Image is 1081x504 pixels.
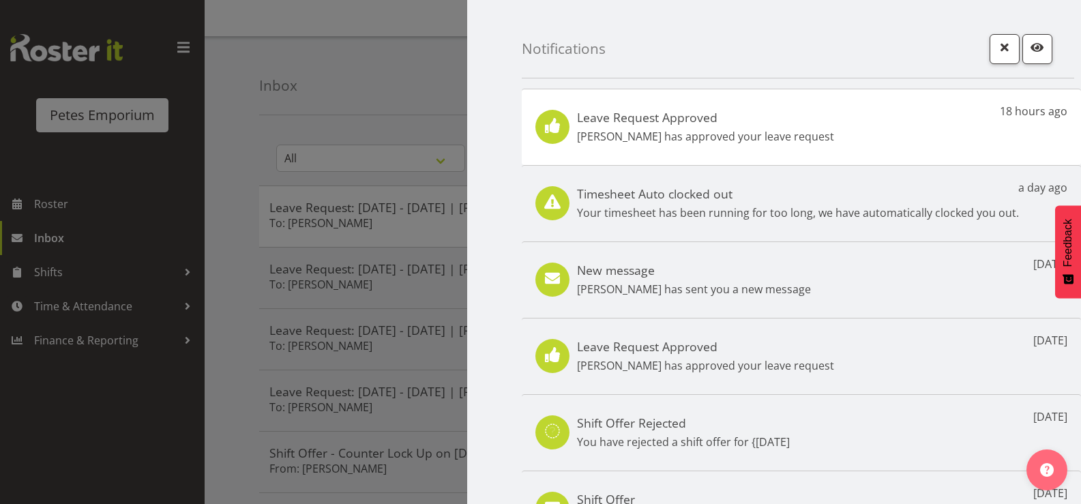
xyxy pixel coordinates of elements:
h5: Leave Request Approved [577,339,834,354]
p: [DATE] [1033,256,1067,272]
img: help-xxl-2.png [1040,463,1054,477]
p: [PERSON_NAME] has approved your leave request [577,128,834,145]
h5: Shift Offer Rejected [577,415,790,430]
h5: Timesheet Auto clocked out [577,186,1019,201]
button: Feedback - Show survey [1055,205,1081,298]
p: [PERSON_NAME] has approved your leave request [577,357,834,374]
p: You have rejected a shift offer for {[DATE] [577,434,790,450]
p: [DATE] [1033,409,1067,425]
h5: Leave Request Approved [577,110,834,125]
button: Mark as read [1022,34,1052,64]
p: [PERSON_NAME] has sent you a new message [577,281,811,297]
p: 18 hours ago [1000,103,1067,119]
p: Your timesheet has been running for too long, we have automatically clocked you out. [577,205,1019,221]
p: [DATE] [1033,485,1067,501]
button: Close [990,34,1020,64]
h5: New message [577,263,811,278]
span: Feedback [1062,219,1074,267]
p: a day ago [1018,179,1067,196]
p: [DATE] [1033,332,1067,349]
h4: Notifications [522,41,606,57]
